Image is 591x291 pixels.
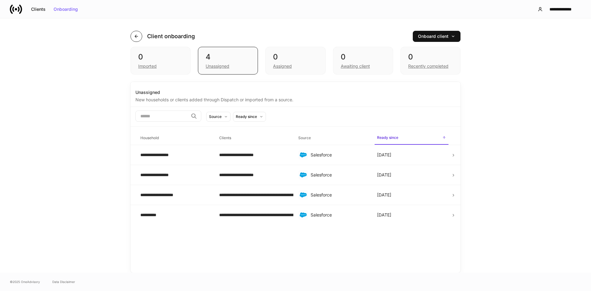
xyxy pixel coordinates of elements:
p: [DATE] [377,192,391,198]
div: Onboarding [54,7,78,11]
button: Onboard client [413,31,460,42]
div: 0Awaiting client [333,47,393,75]
div: Imported [138,63,157,69]
div: Ready since [236,114,257,119]
span: Ready since [375,131,448,145]
button: Clients [27,4,50,14]
div: Salesforce [311,172,367,178]
div: Onboard client [418,34,455,38]
p: [DATE] [377,152,391,158]
div: Unassigned [206,63,229,69]
button: Source [206,112,231,122]
div: Salesforce [311,152,367,158]
span: Household [138,132,212,144]
p: [DATE] [377,212,391,218]
button: Ready since [233,112,266,122]
div: New households or clients added through Dispatch or imported from a source. [135,95,456,103]
h6: Ready since [377,135,398,140]
h6: Source [298,135,311,141]
span: © 2025 OneAdvisory [10,279,40,284]
h4: Client onboarding [147,33,195,40]
span: Source [296,132,370,144]
div: 0Assigned [265,47,325,75]
h6: Clients [219,135,231,141]
div: Salesforce [311,212,367,218]
div: Clients [31,7,46,11]
div: Assigned [273,63,292,69]
div: Source [209,114,222,119]
div: 4Unassigned [198,47,258,75]
div: 0Imported [131,47,191,75]
div: 4 [206,52,250,62]
div: 0Recently completed [400,47,460,75]
p: [DATE] [377,172,391,178]
a: Data Disclaimer [52,279,75,284]
div: 0 [408,52,453,62]
div: 0 [273,52,318,62]
span: Clients [217,132,291,144]
div: 0 [341,52,385,62]
div: 0 [138,52,183,62]
button: Onboarding [50,4,82,14]
div: Salesforce [311,192,367,198]
div: Recently completed [408,63,448,69]
div: Awaiting client [341,63,370,69]
h6: Household [140,135,159,141]
div: Unassigned [135,89,456,95]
